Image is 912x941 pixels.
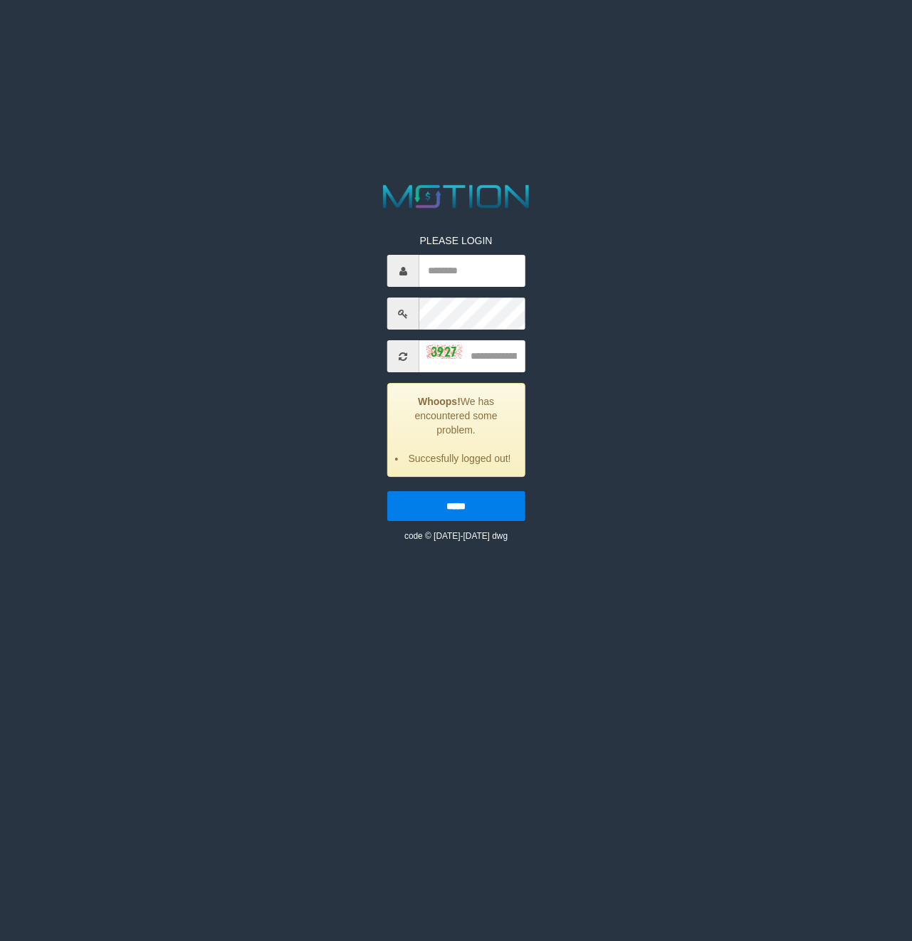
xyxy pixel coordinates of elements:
[404,531,508,541] small: code © [DATE]-[DATE] dwg
[376,181,535,212] img: MOTION_logo.png
[426,345,462,359] img: captcha
[418,396,461,407] strong: Whoops!
[387,233,525,248] p: PLEASE LOGIN
[387,383,525,477] div: We has encountered some problem.
[406,451,514,466] li: Succesfully logged out!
